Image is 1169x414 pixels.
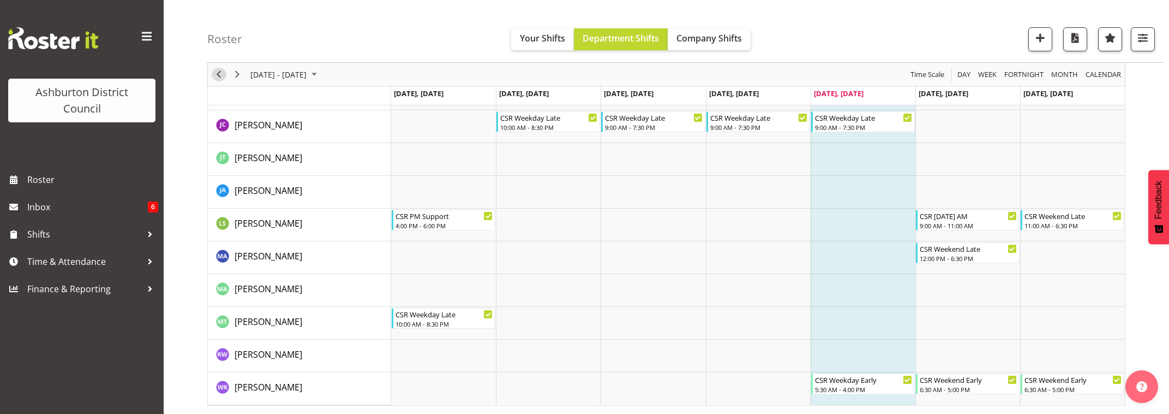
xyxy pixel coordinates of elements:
img: help-xxl-2.png [1136,381,1147,392]
span: Time & Attendance [27,253,142,270]
span: [DATE], [DATE] [709,88,759,98]
div: 10:00 AM - 8:30 PM [395,320,493,328]
span: Shifts [27,226,142,243]
button: Next [230,68,245,81]
a: [PERSON_NAME] [235,348,302,361]
div: 9:00 AM - 11:00 AM [920,221,1017,230]
div: Jill Cullimore"s event - CSR Weekday Late Begin From Friday, September 5, 2025 at 9:00:00 AM GMT+... [811,111,915,132]
button: Timeline Day [956,68,973,81]
button: Highlight an important date within the roster. [1098,27,1122,51]
button: Timeline Month [1050,68,1080,81]
div: CSR Weekend Late [920,243,1017,254]
div: Previous [209,63,228,86]
a: [PERSON_NAME] [235,151,302,164]
div: 4:00 PM - 6:00 PM [395,221,493,230]
div: Jill Cullimore"s event - CSR Weekday Late Begin From Tuesday, September 2, 2025 at 10:00:00 AM GM... [496,111,600,132]
button: Feedback - Show survey [1148,170,1169,244]
div: 6:30 AM - 5:00 PM [920,385,1017,394]
span: [DATE], [DATE] [1023,88,1073,98]
div: CSR Weekend Early [920,374,1017,385]
div: 6:30 AM - 5:00 PM [1024,385,1122,394]
td: Jill Cullimore resource [208,110,391,143]
div: 10:00 AM - 8:30 PM [500,123,597,132]
span: Roster [27,171,158,188]
button: Your Shifts [511,28,574,50]
span: [PERSON_NAME] [235,119,302,131]
span: [DATE] - [DATE] [249,68,308,81]
span: [PERSON_NAME] [235,217,302,229]
span: [DATE], [DATE] [394,88,443,98]
span: [PERSON_NAME] [235,316,302,328]
div: CSR PM Support [395,210,493,221]
td: Meghan Anderson resource [208,274,391,307]
span: Time Scale [909,68,945,81]
button: Time Scale [909,68,946,81]
span: Inbox [27,199,148,215]
td: Megan Allott resource [208,241,391,274]
span: Your Shifts [520,32,565,44]
a: [PERSON_NAME] [235,119,302,132]
td: Liam Stewart resource [208,209,391,241]
div: CSR Weekend Late [1024,210,1122,221]
div: 5:30 AM - 4:00 PM [815,385,912,394]
a: [PERSON_NAME] [235,217,302,230]
td: Wendy Keepa resource [208,372,391,405]
span: Day [956,68,972,81]
div: CSR [DATE] AM [920,210,1017,221]
span: [PERSON_NAME] [235,348,302,360]
div: CSR Weekend Early [1024,374,1122,385]
button: Download a PDF of the roster according to the set date range. [1063,27,1087,51]
div: Next [228,63,247,86]
span: [PERSON_NAME] [235,250,302,262]
div: CSR Weekday Late [395,309,493,320]
td: Richard Wood resource [208,340,391,372]
div: Moira Tarry"s event - CSR Weekday Late Begin From Monday, September 1, 2025 at 10:00:00 AM GMT+12... [392,308,495,329]
div: 12:00 PM - 6:30 PM [920,254,1017,263]
a: [PERSON_NAME] [235,184,302,197]
span: Fortnight [1003,68,1045,81]
a: [PERSON_NAME] [235,315,302,328]
span: [PERSON_NAME] [235,381,302,393]
div: CSR Weekday Late [605,112,702,123]
img: Rosterit website logo [8,27,98,49]
div: Wendy Keepa"s event - CSR Weekend Early Begin From Saturday, September 6, 2025 at 6:30:00 AM GMT+... [916,374,1020,394]
div: CSR Weekday Late [710,112,807,123]
td: Moira Tarry resource [208,307,391,340]
span: [DATE], [DATE] [919,88,968,98]
span: Feedback [1154,181,1164,219]
div: Wendy Keepa"s event - CSR Weekday Early Begin From Friday, September 5, 2025 at 5:30:00 AM GMT+12... [811,374,915,394]
span: calendar [1084,68,1122,81]
span: Department Shifts [583,32,659,44]
span: Company Shifts [676,32,742,44]
div: 11:00 AM - 6:30 PM [1024,221,1122,230]
button: Department Shifts [574,28,668,50]
button: Fortnight [1003,68,1046,81]
div: 9:00 AM - 7:30 PM [815,123,912,132]
span: [PERSON_NAME] [235,185,302,197]
button: Month [1084,68,1123,81]
div: Liam Stewart"s event - CSR Saturday AM Begin From Saturday, September 6, 2025 at 9:00:00 AM GMT+1... [916,210,1020,230]
div: Jill Cullimore"s event - CSR Weekday Late Begin From Wednesday, September 3, 2025 at 9:00:00 AM G... [601,111,705,132]
div: Ashburton District Council [19,84,145,117]
div: 9:00 AM - 7:30 PM [710,123,807,132]
div: Liam Stewart"s event - CSR PM Support Begin From Monday, September 1, 2025 at 4:00:00 PM GMT+12:0... [392,210,495,230]
span: [DATE], [DATE] [499,88,549,98]
a: [PERSON_NAME] [235,250,302,263]
span: Finance & Reporting [27,281,142,297]
td: John Tarry resource [208,143,391,176]
h4: Roster [207,33,242,45]
a: [PERSON_NAME] [235,381,302,394]
div: Jill Cullimore"s event - CSR Weekday Late Begin From Thursday, September 4, 2025 at 9:00:00 AM GM... [706,111,810,132]
span: 6 [148,202,158,212]
button: Add a new shift [1028,27,1052,51]
div: CSR Weekday Early [815,374,912,385]
button: Company Shifts [668,28,751,50]
span: Week [977,68,998,81]
span: [DATE], [DATE] [604,88,654,98]
button: Filter Shifts [1131,27,1155,51]
span: [PERSON_NAME] [235,152,302,164]
span: [PERSON_NAME] [235,283,302,295]
button: Timeline Week [976,68,999,81]
div: CSR Weekday Late [500,112,597,123]
button: September 01 - 07, 2025 [249,68,322,81]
